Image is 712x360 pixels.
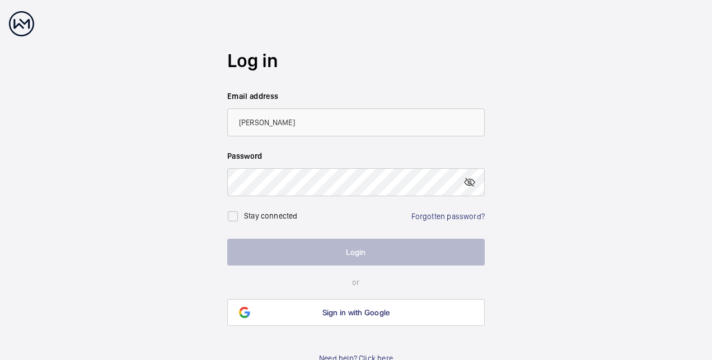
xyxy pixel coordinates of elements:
label: Stay connected [244,211,298,220]
label: Email address [227,91,485,102]
button: Login [227,239,485,266]
span: Sign in with Google [322,308,390,317]
h2: Log in [227,48,485,74]
label: Password [227,150,485,162]
p: or [227,277,485,288]
input: Your email address [227,108,485,136]
a: Forgotten password? [411,212,485,221]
